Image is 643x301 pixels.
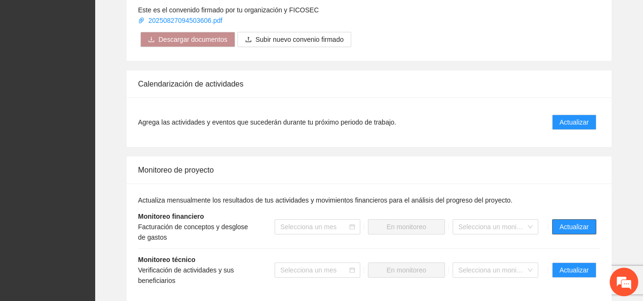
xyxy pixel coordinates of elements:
span: calendar [349,224,355,230]
span: upload [245,36,252,44]
span: Actualizar [560,222,589,232]
strong: Monitoreo técnico [138,256,196,263]
span: Verificación de actividades y sus beneficiarios [138,266,234,284]
span: uploadSubir nuevo convenio firmado [237,36,351,43]
button: Actualizar [552,219,596,234]
button: uploadSubir nuevo convenio firmado [237,32,351,47]
div: Monitoreo de proyecto [138,156,600,184]
span: Actualizar [560,265,589,275]
span: Facturación de conceptos y desglose de gastos [138,223,248,241]
div: Calendarización de actividades [138,70,600,97]
span: Actualizar [560,117,589,127]
button: Actualizar [552,115,596,130]
span: Estamos en línea. [55,97,131,193]
div: Minimizar ventana de chat en vivo [156,5,179,28]
span: Descargar documentos [158,34,228,45]
span: Este es el convenido firmado por tu organización y FICOSEC [138,6,319,14]
span: Subir nuevo convenio firmado [256,34,344,45]
a: 20250827094503606.pdf [138,17,224,24]
span: download [148,36,155,44]
span: paper-clip [138,17,145,24]
div: Chatee con nosotros ahora [49,49,160,61]
button: downloadDescargar documentos [140,32,235,47]
textarea: Escriba su mensaje y pulse “Intro” [5,200,181,233]
span: calendar [349,267,355,273]
span: Agrega las actividades y eventos que sucederán durante tu próximo periodo de trabajo. [138,117,396,127]
span: Actualiza mensualmente los resultados de tus actividades y movimientos financieros para el anális... [138,196,513,204]
button: Actualizar [552,262,596,278]
strong: Monitoreo financiero [138,213,204,220]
